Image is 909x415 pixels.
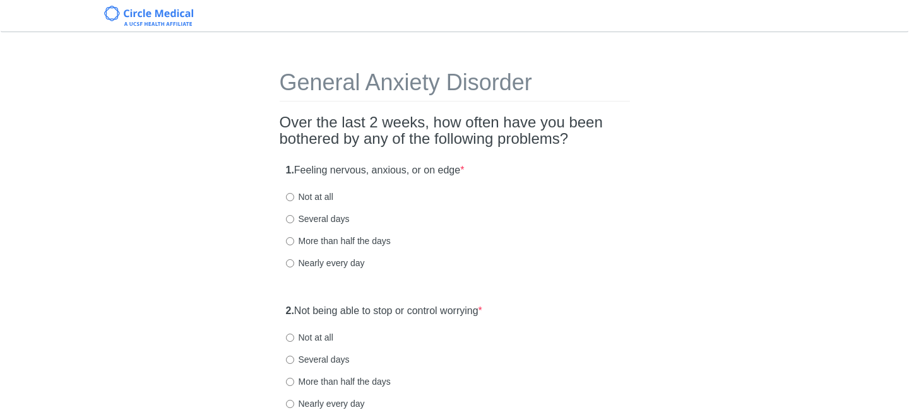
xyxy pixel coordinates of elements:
h1: General Anxiety Disorder [280,70,630,102]
strong: 2. [286,305,294,316]
input: Nearly every day [286,400,294,408]
input: Several days [286,356,294,364]
input: Several days [286,215,294,223]
input: Not at all [286,334,294,342]
label: Several days [286,213,350,225]
h2: Over the last 2 weeks, how often have you been bothered by any of the following problems? [280,114,630,148]
label: Several days [286,353,350,366]
label: Nearly every day [286,257,365,269]
input: Not at all [286,193,294,201]
input: Nearly every day [286,259,294,267]
label: Nearly every day [286,397,365,410]
label: Feeling nervous, anxious, or on edge [286,163,465,178]
label: More than half the days [286,235,391,247]
label: More than half the days [286,375,391,388]
input: More than half the days [286,237,294,245]
input: More than half the days [286,378,294,386]
img: Circle Medical Logo [104,6,193,26]
strong: 1. [286,165,294,175]
label: Not being able to stop or control worrying [286,304,482,319]
label: Not at all [286,190,333,203]
label: Not at all [286,331,333,344]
